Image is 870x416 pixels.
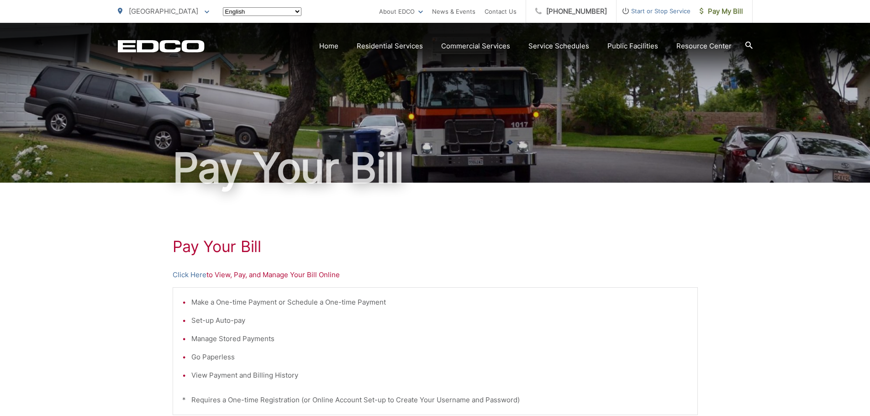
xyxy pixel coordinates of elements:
[191,352,688,363] li: Go Paperless
[607,41,658,52] a: Public Facilities
[173,237,698,256] h1: Pay Your Bill
[676,41,732,52] a: Resource Center
[441,41,510,52] a: Commercial Services
[700,6,743,17] span: Pay My Bill
[528,41,589,52] a: Service Schedules
[118,145,753,191] h1: Pay Your Bill
[319,41,338,52] a: Home
[357,41,423,52] a: Residential Services
[432,6,475,17] a: News & Events
[129,7,198,16] span: [GEOGRAPHIC_DATA]
[173,269,206,280] a: Click Here
[173,269,698,280] p: to View, Pay, and Manage Your Bill Online
[379,6,423,17] a: About EDCO
[191,370,688,381] li: View Payment and Billing History
[485,6,517,17] a: Contact Us
[182,395,688,405] p: * Requires a One-time Registration (or Online Account Set-up to Create Your Username and Password)
[118,40,205,53] a: EDCD logo. Return to the homepage.
[191,315,688,326] li: Set-up Auto-pay
[223,7,301,16] select: Select a language
[191,333,688,344] li: Manage Stored Payments
[191,297,688,308] li: Make a One-time Payment or Schedule a One-time Payment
